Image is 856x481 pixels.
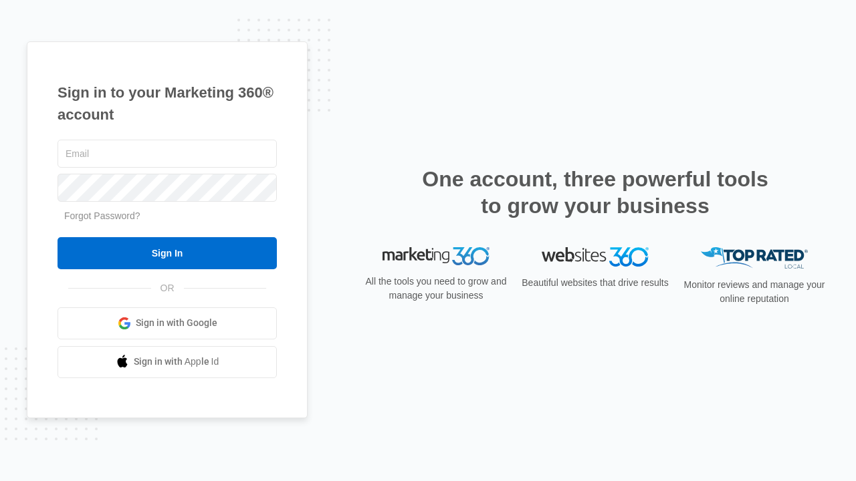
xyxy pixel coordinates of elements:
[361,275,511,303] p: All the tools you need to grow and manage your business
[383,247,490,266] img: Marketing 360
[151,281,184,295] span: OR
[679,278,829,306] p: Monitor reviews and manage your online reputation
[134,355,219,369] span: Sign in with Apple Id
[520,276,670,290] p: Beautiful websites that drive results
[58,346,277,378] a: Sign in with Apple Id
[64,210,140,221] a: Forgot Password?
[58,82,277,126] h1: Sign in to your Marketing 360® account
[58,140,277,168] input: Email
[701,247,808,269] img: Top Rated Local
[136,316,217,330] span: Sign in with Google
[58,307,277,339] a: Sign in with Google
[542,247,649,267] img: Websites 360
[58,237,277,269] input: Sign In
[418,166,772,219] h2: One account, three powerful tools to grow your business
